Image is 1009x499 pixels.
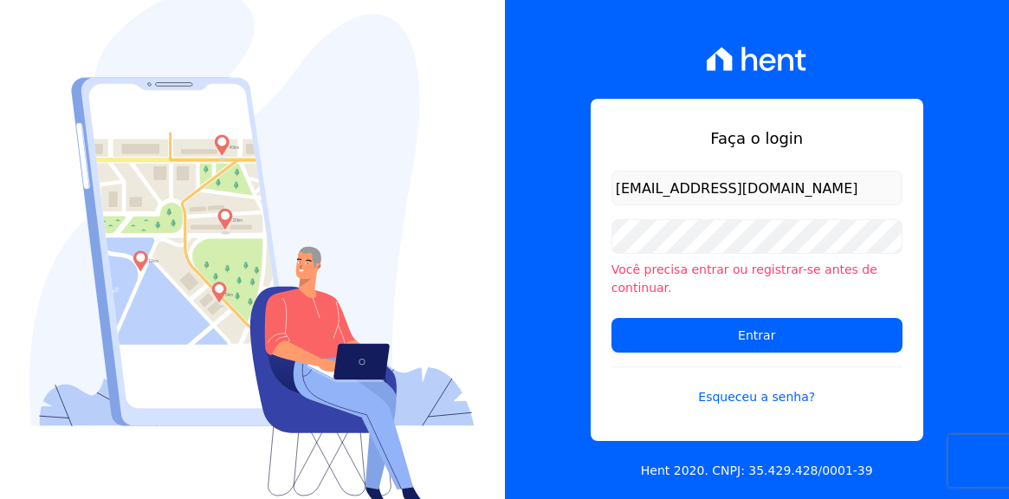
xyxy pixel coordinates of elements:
p: Hent 2020. CNPJ: 35.429.428/0001-39 [641,462,873,480]
input: Entrar [611,318,902,353]
li: Você precisa entrar ou registrar-se antes de continuar. [611,261,902,297]
a: Esqueceu a senha? [611,366,902,406]
h1: Faça o login [611,126,902,150]
input: Email [611,171,902,205]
